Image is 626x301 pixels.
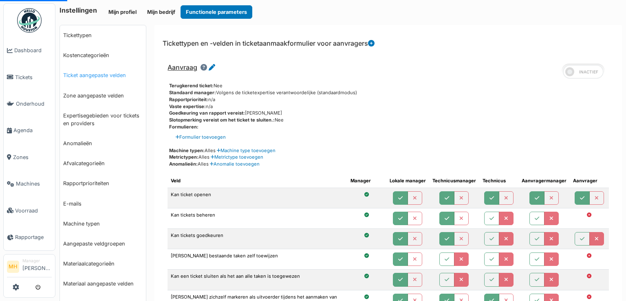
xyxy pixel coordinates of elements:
div: Alles [169,147,609,154]
img: Badge_color-CXgf-gQk.svg [17,8,42,33]
div: Manager [22,258,52,264]
td: Kan ticket openen [168,188,347,208]
span: Formulieren: [169,124,198,130]
span: Rapportprioriteit: [169,97,208,102]
th: Aanvrager [570,174,609,188]
td: Kan tickets goedkeuren [168,229,347,249]
a: Zone aangepaste velden [60,86,146,106]
th: Technicus [479,174,518,188]
th: Technicusmanager [429,174,479,188]
li: [PERSON_NAME] [22,258,52,275]
div: Alles [169,161,609,168]
a: Rapportage [4,224,55,250]
span: Slotopmerking vereist om het ticket te sluiten.: [169,117,275,123]
button: Mijn bedrijf [142,5,181,19]
a: Machines [4,170,55,197]
span: Zones [13,153,52,161]
a: Formulier toevoegen [176,134,226,141]
a: Metrictype toevoegen [209,154,263,160]
div: Volgens de ticketexpertise verantwoordelijke (standaardmodus) [169,89,609,96]
a: Anomalie toevoegen [209,161,260,167]
td: Kan tickets beheren [168,208,347,228]
span: Machines [16,180,52,188]
span: Agenda [13,126,52,134]
a: Ticket aangepaste velden [60,65,146,85]
a: Materiaal aangepaste velden [60,274,146,294]
span: Vaste expertise: [169,104,206,109]
h6: Instellingen [60,7,97,14]
th: Manager [347,174,386,188]
a: Aangepaste veldgroepen [60,234,146,254]
li: MH [7,261,19,273]
td: Kan een ticket sluiten als het aan alle taken is toegewezen [168,270,347,290]
span: Metrictypen: [169,154,198,160]
a: Materiaalcategorieën [60,254,146,274]
a: MH Manager[PERSON_NAME] [7,258,52,277]
span: Rapportage [15,233,52,241]
th: Lokale manager [386,174,429,188]
div: n/a [169,103,609,110]
div: [PERSON_NAME] [169,110,609,117]
button: Mijn profiel [103,5,142,19]
a: Machine type toevoegen [216,148,276,153]
span: Anomalieën: [169,161,198,167]
span: Standaard manager: [169,90,216,95]
span: Onderhoud [16,100,52,108]
a: Voorraad [4,197,55,224]
a: Expertisegebieden voor tickets en providers [60,106,146,133]
button: Functionele parameters [181,5,252,19]
span: Dashboard [14,46,52,54]
a: Rapportprioriteiten [60,173,146,193]
span: Goedkeuring van rapport vereist: [169,110,245,116]
div: Nee [169,117,609,124]
a: Zones [4,144,55,170]
a: Kostencategorieën [60,45,146,65]
a: Afvalcategorieën [60,153,146,173]
span: Tickets [15,73,52,81]
span: Voorraad [15,207,52,215]
div: Alles [169,154,609,161]
div: Nee [169,82,609,89]
th: Veld [168,174,347,188]
h6: Tickettypen en -velden in ticketaanmaakformulier voor aanvragers [163,40,375,47]
a: Onderhoud [4,91,55,117]
a: Tickettypen [60,25,146,45]
a: Machine typen [60,214,146,234]
span: Terugkerend ticket: [169,83,214,89]
a: E-mails [60,194,146,214]
td: [PERSON_NAME] bestaande taken zelf toewijzen [168,249,347,270]
a: Dashboard [4,37,55,64]
a: Agenda [4,117,55,144]
span: Aanvraag [168,63,197,71]
div: n/a [169,96,609,103]
th: Aanvragermanager [518,174,570,188]
a: Tickets [4,64,55,90]
a: Anomalieën [60,133,146,153]
span: Machine typen: [169,148,205,153]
